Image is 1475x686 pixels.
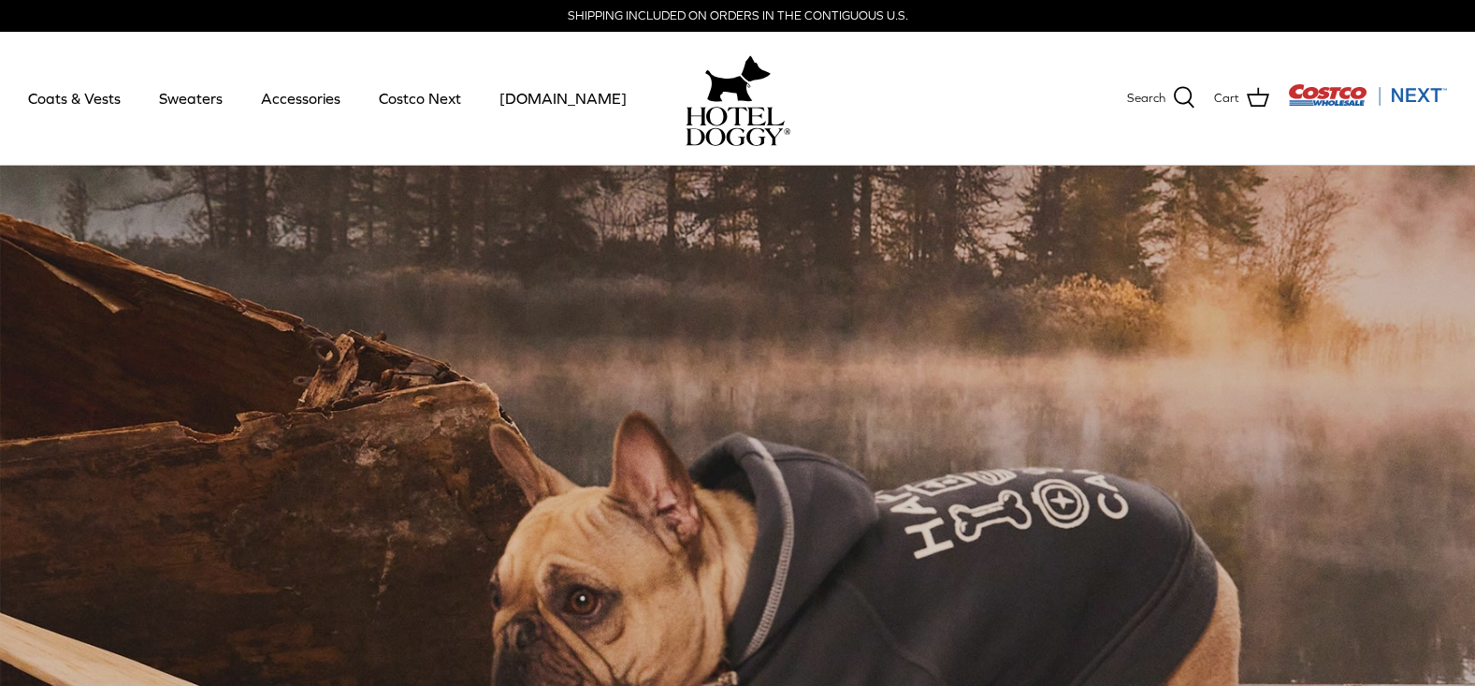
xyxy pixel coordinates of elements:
[705,51,771,107] img: hoteldoggy.com
[1214,86,1269,110] a: Cart
[1288,83,1447,107] img: Costco Next
[483,66,644,130] a: [DOMAIN_NAME]
[244,66,357,130] a: Accessories
[686,107,790,146] img: hoteldoggycom
[1288,95,1447,109] a: Visit Costco Next
[11,66,137,130] a: Coats & Vests
[1127,89,1165,109] span: Search
[142,66,239,130] a: Sweaters
[686,51,790,146] a: hoteldoggy.com hoteldoggycom
[1127,86,1195,110] a: Search
[362,66,478,130] a: Costco Next
[1214,89,1239,109] span: Cart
